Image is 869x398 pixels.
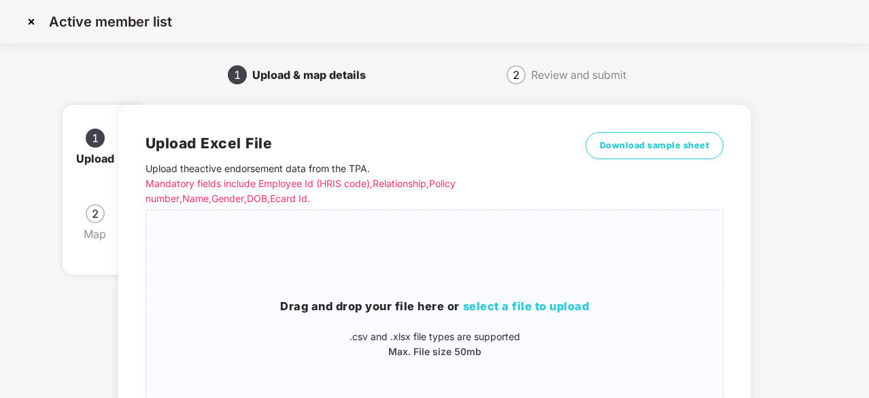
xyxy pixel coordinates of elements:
[146,344,723,359] p: Max. File size 50mb
[146,176,579,206] p: Mandatory fields include Employee Id (HRIS code), Relationship, Policy number, Name, Gender, DOB,...
[513,69,519,80] span: 2
[146,298,723,316] h3: Drag and drop your file here or
[600,139,710,152] span: Download sample sheet
[531,64,626,86] div: Review and submit
[234,69,241,80] span: 1
[76,148,125,169] div: Upload
[146,329,723,344] p: .csv and .xlsx file types are supported
[146,161,579,206] p: Upload the active endorsement data from the TPA .
[146,132,579,154] h2: Upload Excel File
[92,133,99,144] span: 1
[252,64,377,86] div: Upload & map details
[92,208,99,219] span: 2
[20,11,42,33] img: svg+xml;base64,PHN2ZyBpZD0iQ3Jvc3MtMzJ4MzIiIHhtbG5zPSJodHRwOi8vd3d3LnczLm9yZy8yMDAwL3N2ZyIgd2lkdG...
[585,132,724,159] button: Download sample sheet
[463,299,590,313] span: select a file to upload
[84,223,117,245] div: Map
[49,14,172,30] p: Active member list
